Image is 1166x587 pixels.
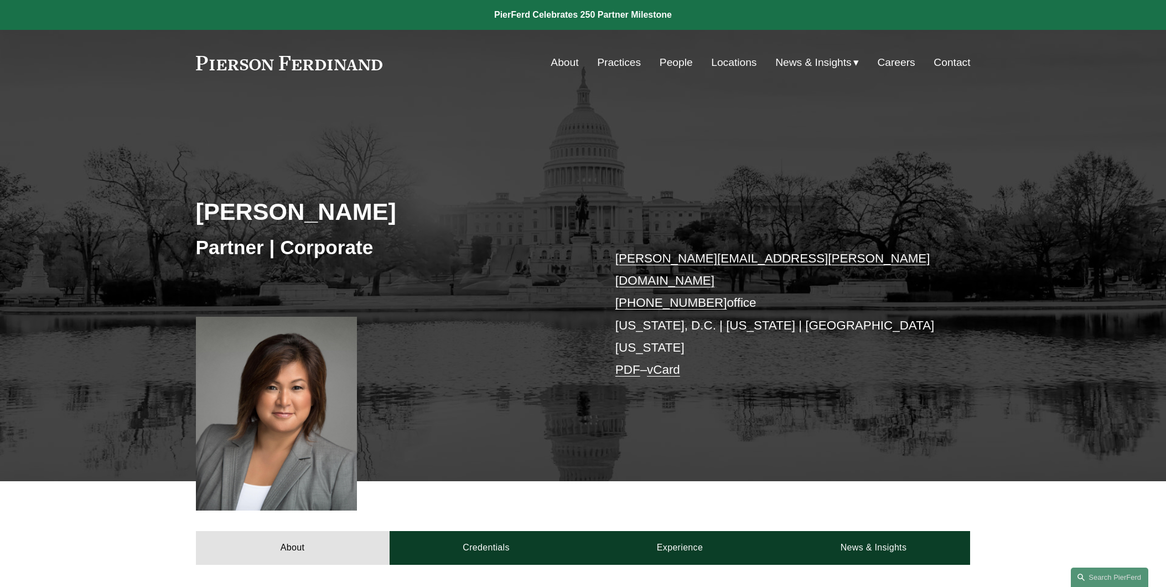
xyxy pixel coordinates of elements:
span: News & Insights [775,53,852,73]
h3: Partner | Corporate [196,235,583,260]
a: Locations [711,52,756,73]
a: Search this site [1071,568,1148,587]
a: About [551,52,578,73]
a: Careers [877,52,915,73]
a: PDF [615,363,640,377]
a: Contact [934,52,970,73]
a: folder dropdown [775,52,859,73]
h2: [PERSON_NAME] [196,197,583,226]
a: Credentials [390,531,583,564]
a: Practices [597,52,641,73]
a: Experience [583,531,777,564]
a: People [660,52,693,73]
a: vCard [647,363,680,377]
a: News & Insights [776,531,970,564]
a: [PERSON_NAME][EMAIL_ADDRESS][PERSON_NAME][DOMAIN_NAME] [615,251,930,287]
a: About [196,531,390,564]
a: [PHONE_NUMBER] [615,296,727,310]
p: office [US_STATE], D.C. | [US_STATE] | [GEOGRAPHIC_DATA][US_STATE] – [615,248,938,382]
